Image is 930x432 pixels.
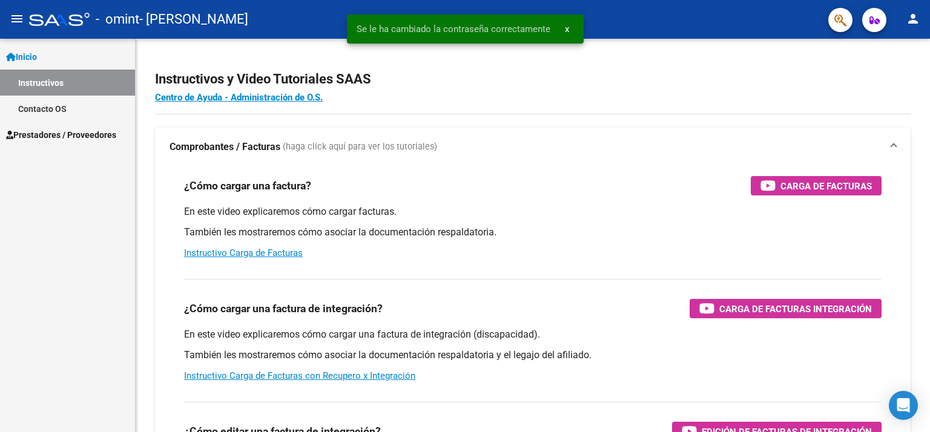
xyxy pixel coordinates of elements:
button: Carga de Facturas [751,176,882,195]
span: Prestadores / Proveedores [6,128,116,142]
p: En este video explicaremos cómo cargar una factura de integración (discapacidad). [184,328,882,341]
span: - omint [96,6,139,33]
mat-expansion-panel-header: Comprobantes / Facturas (haga click aquí para ver los tutoriales) [155,128,911,166]
span: - [PERSON_NAME] [139,6,248,33]
span: x [565,24,569,34]
span: Inicio [6,50,37,64]
mat-icon: person [906,11,920,26]
span: Carga de Facturas [780,178,872,194]
a: Instructivo Carga de Facturas con Recupero x Integración [184,370,415,381]
strong: Comprobantes / Facturas [170,140,280,154]
button: Carga de Facturas Integración [690,299,882,318]
span: Carga de Facturas Integración [719,301,872,316]
a: Instructivo Carga de Facturas [184,247,303,258]
button: x [555,18,579,40]
h2: Instructivos y Video Tutoriales SAAS [155,68,911,91]
p: En este video explicaremos cómo cargar facturas. [184,205,882,218]
span: Se le ha cambiado la contraseña correctamente [357,23,550,35]
a: Centro de Ayuda - Administración de O.S. [155,92,323,103]
p: También les mostraremos cómo asociar la documentación respaldatoria y el legajo del afiliado. [184,349,882,362]
mat-icon: menu [10,11,24,26]
h3: ¿Cómo cargar una factura de integración? [184,300,383,317]
p: También les mostraremos cómo asociar la documentación respaldatoria. [184,226,882,239]
div: Open Intercom Messenger [889,391,918,420]
span: (haga click aquí para ver los tutoriales) [283,140,437,154]
h3: ¿Cómo cargar una factura? [184,177,311,194]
